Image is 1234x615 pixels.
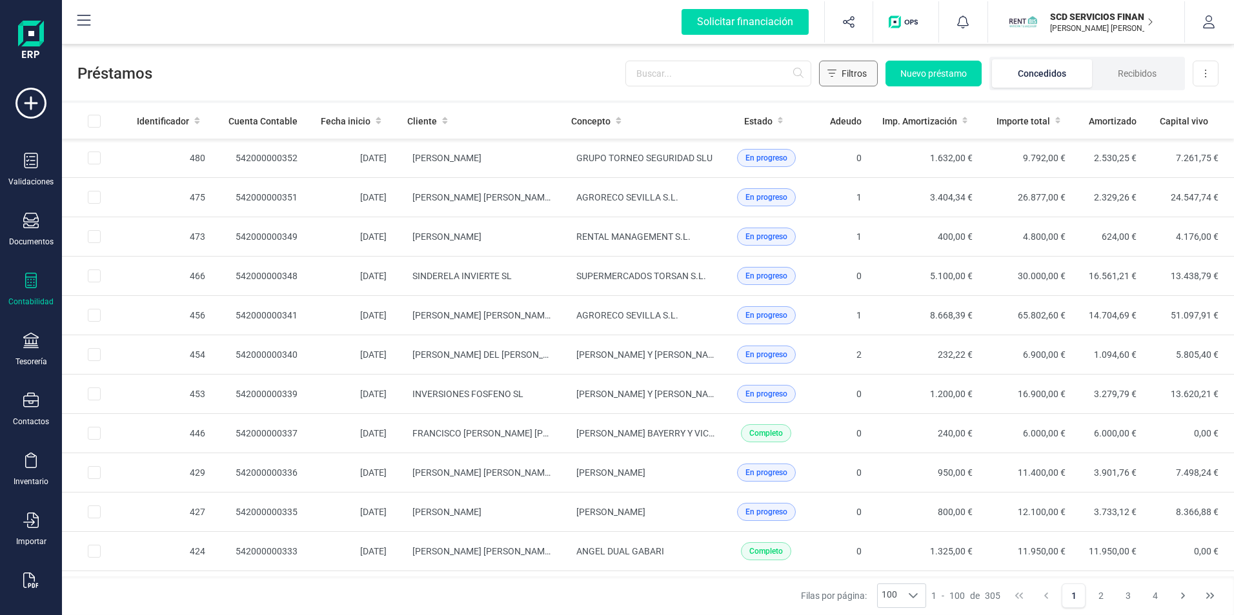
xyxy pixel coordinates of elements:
span: Amortizado [1089,115,1137,128]
img: Logo de OPS [889,15,923,28]
td: 0 [807,139,872,178]
p: SCD SERVICIOS FINANCIEROS SL [1050,10,1153,23]
span: AGRORECO SEVILLA S.L. [576,310,678,320]
span: INVERSIONES FOSFENO SL [412,389,523,399]
td: 475 [126,178,216,217]
span: 1 [931,589,936,602]
td: [DATE] [308,296,397,335]
div: Importar [16,536,46,547]
div: Row Selected 2ec2533b-ee50-462a-bcc4-75bf5325ee2f [88,309,101,322]
button: SCSCD SERVICIOS FINANCIEROS SL[PERSON_NAME] [PERSON_NAME] [1004,1,1169,43]
div: Documentos [9,237,54,247]
div: Validaciones [8,177,54,187]
td: 624,00 € [1076,217,1146,257]
li: Recibidos [1092,59,1182,88]
td: 446 [126,414,216,453]
td: 456 [126,296,216,335]
span: 100 [949,589,965,602]
td: 542000000339 [216,375,308,414]
span: Préstamos [77,63,625,84]
input: Buscar... [625,61,811,86]
td: [DATE] [308,178,397,217]
td: 0,00 € [1147,532,1234,571]
span: GRUPO TORNEO SEGURIDAD SLU [576,153,713,163]
td: [DATE] [308,335,397,375]
span: En progreso [745,349,787,360]
td: 26.877,00 € [983,178,1076,217]
button: Page 1 [1062,583,1086,608]
td: 4.800,00 € [983,217,1076,257]
td: 1 [807,178,872,217]
div: Row Selected 921ddcd2-3c32-49b0-b1cd-9d8a6d71f1e5 [88,505,101,518]
span: En progreso [745,309,787,321]
td: 6.000,00 € [983,414,1076,453]
td: 8.668,39 € [872,296,984,335]
span: En progreso [745,191,787,203]
td: 542000000348 [216,257,308,296]
button: Page 4 [1143,583,1168,608]
div: Inventario [14,476,48,487]
td: 65.802,60 € [983,296,1076,335]
span: FRANCISCO [PERSON_NAME] [PERSON_NAME] [412,428,603,438]
td: 542000000349 [216,217,308,257]
td: 427 [126,493,216,532]
td: 542000000341 [216,296,308,335]
td: 0 [807,375,872,414]
td: 0 [807,257,872,296]
td: 2.530,25 € [1076,139,1146,178]
td: 13.438,79 € [1147,257,1234,296]
td: 240,00 € [872,414,984,453]
td: 542000000336 [216,453,308,493]
div: Tesorería [15,356,47,367]
span: [PERSON_NAME] DEL [PERSON_NAME] [412,349,571,360]
td: 5.100,00 € [872,257,984,296]
span: Completo [749,545,783,557]
td: 0 [807,571,872,610]
td: 3.733,12 € [1076,493,1146,532]
div: Filas por página: [801,583,926,608]
td: 800,00 € [872,493,984,532]
button: Solicitar financiación [666,1,824,43]
td: [DATE] [308,257,397,296]
div: Row Selected 496573dd-35d5-4f80-963c-f5cade2f2a41 [88,151,101,164]
td: [DATE] [308,493,397,532]
span: Capital vivo [1160,115,1208,128]
td: 14.704,69 € [1076,296,1146,335]
td: 542000000332 [216,571,308,610]
td: 11.950,00 € [983,532,1076,571]
td: 5.805,40 € [1147,335,1234,375]
div: Solicitar financiación [682,9,809,35]
td: 466 [126,257,216,296]
span: [PERSON_NAME] Y [PERSON_NAME] [576,389,723,399]
td: 1 [807,217,872,257]
span: Estado [744,115,773,128]
div: Row Selected a75e2f7e-2d06-475e-9290-29e1b1c643ee [88,191,101,204]
span: 100 [878,584,901,607]
td: 16.561,21 € [1076,257,1146,296]
span: SINDERELA INVIERTE SL [412,271,512,281]
span: [PERSON_NAME] [412,153,481,163]
span: AGRORECO SEVILLA S.L. [576,192,678,202]
span: Importe total [996,115,1050,128]
td: 6.000,00 € [1076,414,1146,453]
button: Previous Page [1034,583,1058,608]
div: Row Selected eb4466e1-dc0a-422a-bee6-ce31f718323d [88,545,101,558]
td: 30.000,00 € [983,257,1076,296]
div: - [931,589,1000,602]
div: Row Selected 8972796b-5e52-4919-89f8-ae9430bca4f9 [88,230,101,243]
div: Row Selected 7a880ed2-b66b-4fc8-979e-7292b8fe155d [88,387,101,400]
span: [PERSON_NAME] BAYERRY Y VICTORIA [PERSON_NAME] FORT [PERSON_NAME] [576,428,900,438]
td: 51.097,91 € [1147,296,1234,335]
span: En progreso [745,152,787,164]
td: 454 [126,335,216,375]
button: Next Page [1171,583,1195,608]
td: [DATE] [308,217,397,257]
span: Nuevo préstamo [900,67,967,80]
img: Logo Finanedi [18,21,44,62]
td: 0 [807,493,872,532]
td: 7.261,75 € [1147,139,1234,178]
td: 2.329,26 € [1076,178,1146,217]
div: Row Selected 0655c2c8-3aa6-43a1-a181-62afd67d2c92 [88,466,101,479]
td: 0,00 € [1147,414,1234,453]
td: [DATE] [308,571,397,610]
